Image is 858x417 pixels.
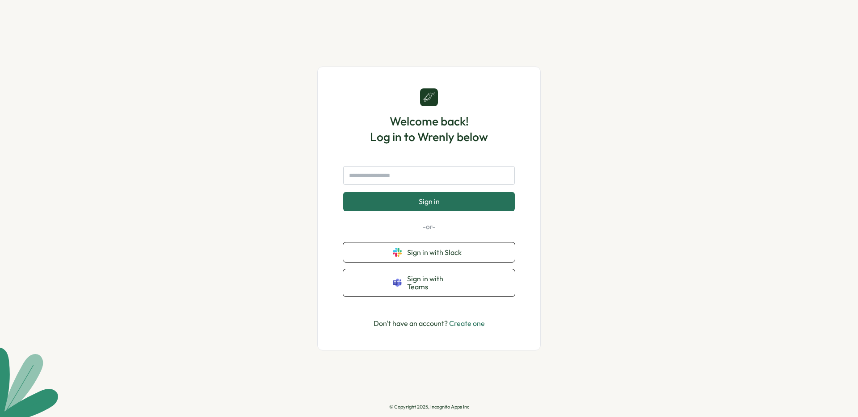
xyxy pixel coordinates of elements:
[407,275,465,291] span: Sign in with Teams
[370,113,488,145] h1: Welcome back! Log in to Wrenly below
[389,404,469,410] p: © Copyright 2025, Incognito Apps Inc
[343,269,515,296] button: Sign in with Teams
[419,197,440,205] span: Sign in
[343,192,515,211] button: Sign in
[407,248,465,256] span: Sign in with Slack
[374,318,485,329] p: Don't have an account?
[449,319,485,328] a: Create one
[343,222,515,232] p: -or-
[343,242,515,262] button: Sign in with Slack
